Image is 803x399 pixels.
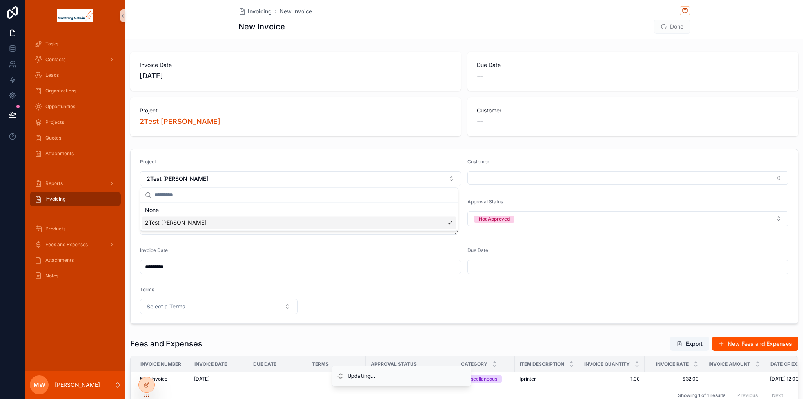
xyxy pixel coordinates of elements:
[33,380,45,390] span: MW
[465,375,497,383] div: Miscellaneous
[140,247,168,253] span: Invoice Date
[712,337,798,351] button: New Fees and Expenses
[312,361,329,367] span: Terms
[248,7,272,15] span: Invoicing
[45,135,61,141] span: Quotes
[347,372,376,380] div: Updating...
[678,392,725,399] span: Showing 1 of 1 results
[479,216,510,223] div: Not Approved
[649,376,699,382] a: $32.00
[584,361,630,367] span: Invoice Quantity
[670,337,709,351] button: Export
[194,376,243,382] a: [DATE]
[708,376,713,382] span: --
[147,303,185,310] span: Select a Terms
[656,361,689,367] span: Invoice Rate
[30,100,121,114] a: Opportunities
[194,376,209,382] span: [DATE]
[30,131,121,145] a: Quotes
[467,199,503,205] span: Approval Status
[140,71,452,82] span: [DATE]
[45,241,88,248] span: Fees and Expenses
[140,361,181,367] span: Invoice Number
[520,376,574,382] a: [printer
[45,88,76,94] span: Organizations
[55,381,100,389] p: [PERSON_NAME]
[30,253,121,267] a: Attachments
[30,68,121,82] a: Leads
[520,376,536,382] span: [printer
[467,159,489,165] span: Customer
[30,192,121,206] a: Invoicing
[467,211,788,226] button: Select Button
[45,273,58,279] span: Notes
[45,180,63,187] span: Reports
[45,56,65,63] span: Contacts
[140,376,167,382] span: New Invoice
[140,61,452,69] span: Invoice Date
[461,361,487,367] span: Category
[140,287,154,292] span: Terms
[280,7,312,15] a: New Invoice
[57,9,93,22] img: App logo
[30,269,121,283] a: Notes
[142,204,456,216] div: None
[253,361,276,367] span: Due Date
[30,147,121,161] a: Attachments
[253,376,302,382] a: --
[194,361,227,367] span: Invoice Date
[140,376,185,382] a: New Invoice
[709,361,750,367] span: Invoice Amount
[30,53,121,67] a: Contacts
[140,159,156,165] span: Project
[708,376,761,382] a: --
[130,338,202,349] h1: Fees and Expenses
[45,257,74,263] span: Attachments
[30,238,121,252] a: Fees and Expenses
[140,202,458,230] div: Suggestions
[477,116,483,127] span: --
[30,115,121,129] a: Projects
[238,21,285,32] h1: New Invoice
[467,247,488,253] span: Due Date
[238,7,272,15] a: Invoicing
[312,376,361,382] a: --
[584,376,640,382] a: 1.00
[253,376,258,382] span: --
[45,72,59,78] span: Leads
[477,61,789,69] span: Due Date
[45,103,75,110] span: Opportunities
[140,107,452,114] span: Project
[30,84,121,98] a: Organizations
[30,37,121,51] a: Tasks
[312,376,316,382] span: --
[25,31,125,293] div: scrollable content
[520,361,564,367] span: Item Description
[467,171,788,185] button: Select Button
[461,375,510,383] a: Miscellaneous
[140,171,461,186] button: Select Button
[145,219,206,227] span: 2Test [PERSON_NAME]
[45,226,65,232] span: Products
[140,299,298,314] button: Select Button
[477,107,789,114] span: Customer
[30,222,121,236] a: Products
[45,41,58,47] span: Tasks
[45,151,74,157] span: Attachments
[147,175,208,183] span: 2Test [PERSON_NAME]
[140,116,220,127] a: 2Test [PERSON_NAME]
[30,176,121,190] a: Reports
[45,196,65,202] span: Invoicing
[45,119,64,125] span: Projects
[477,71,483,82] span: --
